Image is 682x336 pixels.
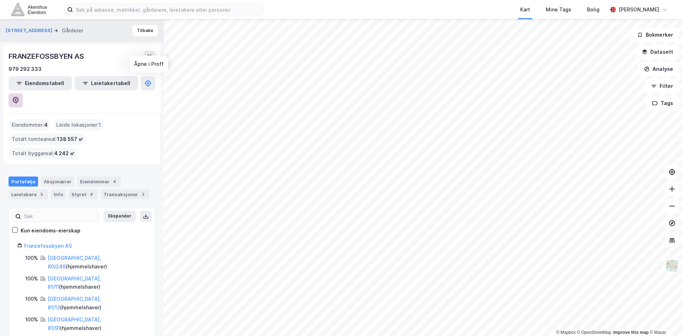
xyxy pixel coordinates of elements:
a: [GEOGRAPHIC_DATA], 81/13 [48,296,101,310]
div: 4 [88,191,95,198]
div: Eiendommer : [9,119,51,131]
div: Gårdeier [62,26,83,35]
div: 100% [25,315,38,324]
button: Bokmerker [631,28,679,42]
div: 979 292 333 [9,65,42,73]
a: [GEOGRAPHIC_DATA], 80/246 [48,255,101,269]
iframe: Chat Widget [646,302,682,336]
div: Aksjonærer [41,177,74,187]
div: 100% [25,254,38,262]
div: Info [51,189,66,199]
div: Totalt byggareal : [9,148,78,159]
div: FRANZEFOSSBYEN AS [9,51,85,62]
button: Tilbake [132,25,158,36]
div: Kontrollprogram for chat [646,302,682,336]
span: 4 242 ㎡ [54,149,75,158]
div: Styret [69,189,98,199]
div: 4 [111,178,118,185]
div: Totalt tomteareal : [9,133,86,145]
div: Portefølje [9,177,38,187]
div: ( hjemmelshaver ) [48,295,146,312]
span: 1 [99,121,101,129]
div: 100% [25,295,38,303]
button: Analyse [638,62,679,76]
a: [GEOGRAPHIC_DATA], 81/91 [48,316,101,331]
div: Bolig [587,5,599,14]
div: 2 [139,191,147,198]
button: [STREET_ADDRESS] [6,27,54,34]
a: Mapbox [556,330,576,335]
button: Datasett [636,45,679,59]
div: ( hjemmelshaver ) [48,315,146,332]
div: Kart [520,5,530,14]
div: [PERSON_NAME] [619,5,659,14]
span: 138 557 ㎡ [57,135,83,143]
button: Eiendomstabell [9,76,72,90]
div: Mine Tags [546,5,571,14]
button: Tags [646,96,679,110]
div: Leide lokasjoner : [53,119,104,131]
div: 100% [25,274,38,283]
div: Eiendommer [77,177,121,187]
div: Leietakere [9,189,48,199]
div: ( hjemmelshaver ) [48,274,146,292]
input: Søk [21,211,99,222]
button: Filter [645,79,679,93]
span: 4 [44,121,48,129]
button: Leietakertabell [75,76,138,90]
a: [GEOGRAPHIC_DATA], 81/11 [48,275,101,290]
img: akershus-eiendom-logo.9091f326c980b4bce74ccdd9f866810c.svg [11,3,47,16]
div: ( hjemmelshaver ) [48,254,146,271]
a: OpenStreetMap [577,330,612,335]
div: 5 [38,191,45,198]
input: Søk på adresse, matrikkel, gårdeiere, leietakere eller personer [73,4,263,15]
div: Kun eiendoms-eierskap [21,226,80,235]
div: Transaksjoner [101,189,149,199]
a: Franzefossbyen AS [24,243,72,249]
a: Improve this map [613,330,649,335]
img: Z [665,259,679,273]
button: Ekspander [104,211,136,222]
